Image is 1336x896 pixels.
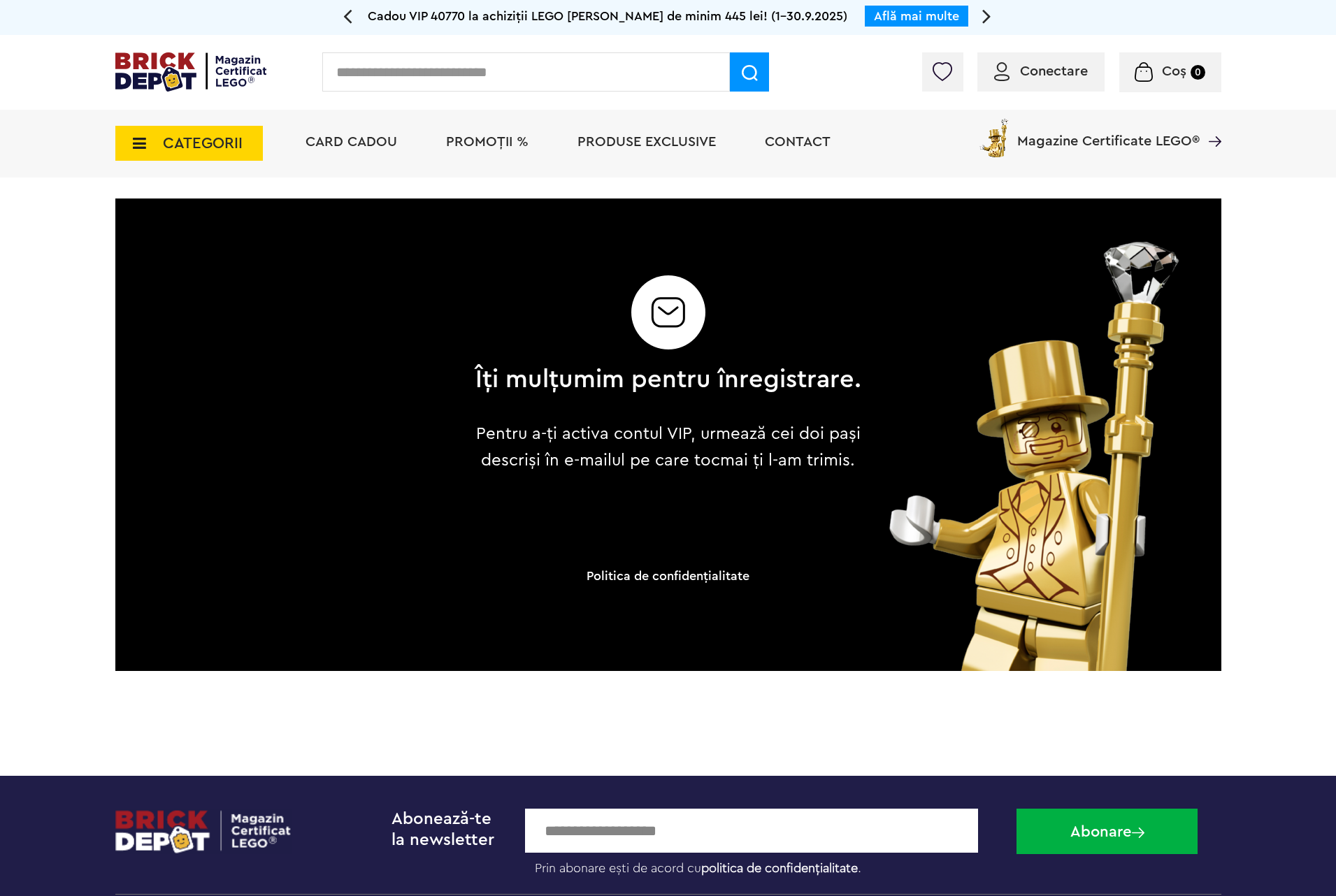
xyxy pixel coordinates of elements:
span: Conectare [1020,64,1088,78]
p: Pentru a-ți activa contul VIP, urmează cei doi pași descriși în e-mailul pe care tocmai ți l-am t... [464,421,872,474]
span: Abonează-te la newsletter [392,811,494,848]
img: footerlogo [115,809,292,854]
span: Coș [1162,64,1186,78]
span: CATEGORII [163,136,243,151]
a: Conectare [994,64,1088,78]
span: Cadou VIP 40770 la achiziții LEGO [PERSON_NAME] de minim 445 lei! (1-30.9.2025) [368,10,847,22]
a: Card Cadou [306,135,397,149]
small: 0 [1191,65,1205,80]
a: politica de confidențialitate [701,862,858,874]
a: Magazine Certificate LEGO® [1200,116,1221,130]
button: Abonare [1017,809,1198,854]
a: Contact [765,135,831,149]
img: Abonare [1132,828,1144,838]
a: PROMOȚII % [446,135,529,149]
a: Află mai multe [874,10,959,22]
h2: Îți mulțumim pentru înregistrare. [475,366,861,393]
label: Prin abonare ești de acord cu . [525,853,1006,876]
a: Produse exclusive [577,135,716,149]
a: Politica de confidenţialitate [587,570,749,582]
span: Magazine Certificate LEGO® [1017,116,1200,148]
